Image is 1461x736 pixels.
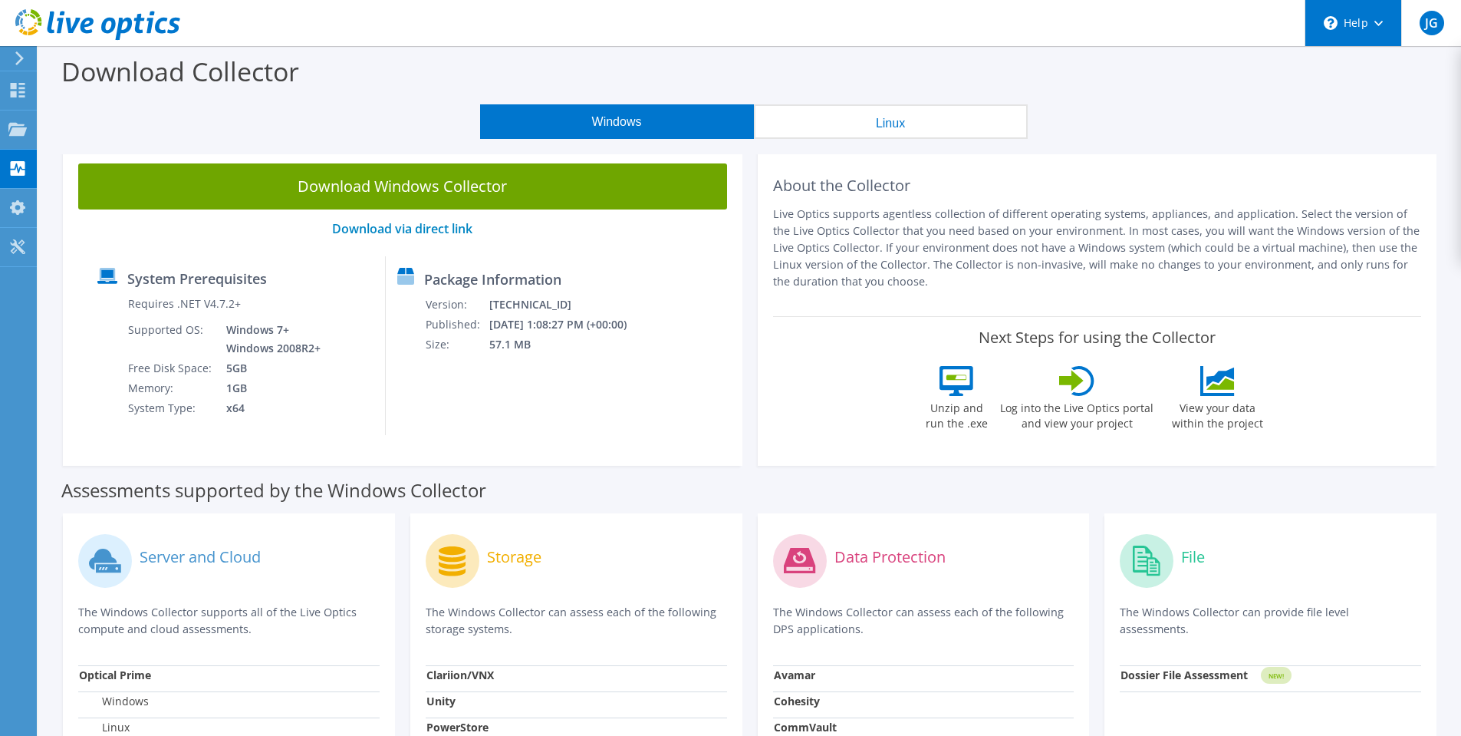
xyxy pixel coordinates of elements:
label: System Prerequisites [127,271,267,286]
label: Server and Cloud [140,550,261,565]
td: 5GB [215,358,324,378]
p: The Windows Collector supports all of the Live Optics compute and cloud assessments. [78,604,380,638]
td: Memory: [127,378,215,398]
p: The Windows Collector can provide file level assessments. [1120,604,1421,638]
label: Data Protection [834,550,946,565]
h2: About the Collector [773,177,1422,195]
td: Size: [425,335,489,355]
label: Package Information [424,272,561,287]
td: [TECHNICAL_ID] [489,295,647,315]
label: Requires .NET V4.7.2+ [128,296,241,312]
strong: Unity [426,694,456,708]
label: Download Collector [61,54,299,89]
strong: Cohesity [774,694,820,708]
td: 1GB [215,378,324,398]
a: Download via direct link [332,220,472,237]
strong: PowerStore [426,720,489,734]
td: Published: [425,315,489,335]
tspan: NEW! [1269,672,1284,680]
strong: CommVault [774,720,837,734]
label: File [1181,550,1205,565]
label: Windows [79,694,149,709]
button: Linux [754,104,1028,139]
label: Next Steps for using the Collector [979,328,1216,347]
label: Log into the Live Optics portal and view your project [999,396,1154,431]
label: Assessments supported by the Windows Collector [61,483,486,498]
strong: Optical Prime [79,668,151,682]
svg: \n [1324,16,1338,30]
strong: Clariion/VNX [426,668,494,682]
td: 57.1 MB [489,335,647,355]
p: The Windows Collector can assess each of the following storage systems. [426,604,727,638]
label: Storage [487,550,541,565]
label: View your data within the project [1162,396,1272,431]
td: x64 [215,398,324,418]
td: [DATE] 1:08:27 PM (+00:00) [489,315,647,335]
td: Supported OS: [127,320,215,358]
strong: Dossier File Assessment [1120,668,1248,682]
strong: Avamar [774,668,815,682]
td: Free Disk Space: [127,358,215,378]
span: JG [1420,11,1444,35]
td: Version: [425,295,489,315]
a: Download Windows Collector [78,163,727,210]
td: Windows 7+ Windows 2008R2+ [215,320,324,358]
p: Live Optics supports agentless collection of different operating systems, appliances, and applica... [773,206,1422,290]
p: The Windows Collector can assess each of the following DPS applications. [773,604,1074,638]
label: Linux [79,720,130,735]
label: Unzip and run the .exe [921,396,992,431]
button: Windows [480,104,754,139]
td: System Type: [127,398,215,418]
